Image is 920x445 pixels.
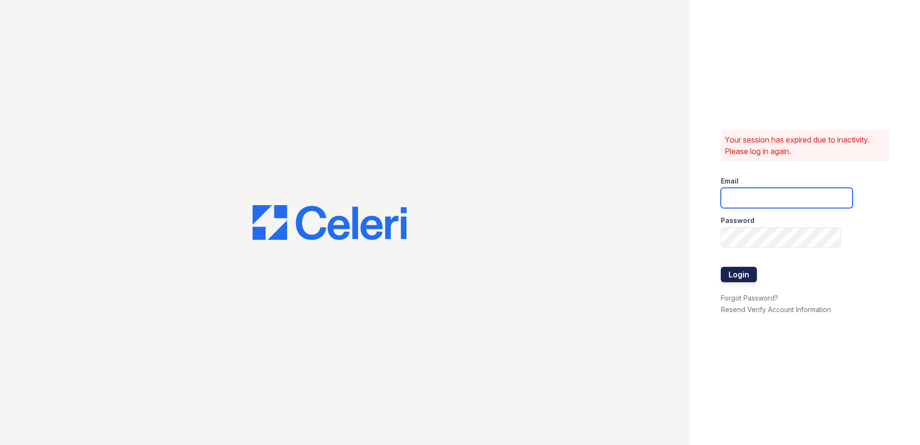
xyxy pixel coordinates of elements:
[253,205,407,240] img: CE_Logo_Blue-a8612792a0a2168367f1c8372b55b34899dd931a85d93a1a3d3e32e68fde9ad4.png
[721,267,757,282] button: Login
[721,176,739,186] label: Email
[721,294,778,302] a: Forgot Password?
[721,216,754,225] label: Password
[721,305,831,314] a: Resend Verify Account Information
[725,134,885,157] p: Your session has expired due to inactivity. Please log in again.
